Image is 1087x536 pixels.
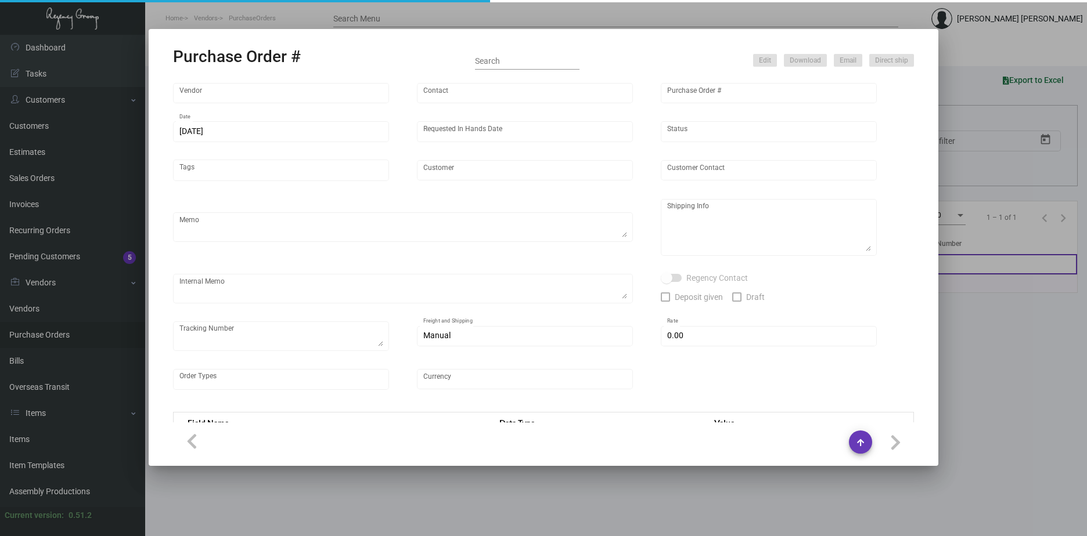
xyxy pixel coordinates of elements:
[746,290,765,304] span: Draft
[753,54,777,67] button: Edit
[875,56,908,66] span: Direct ship
[834,54,862,67] button: Email
[5,509,64,521] div: Current version:
[790,56,821,66] span: Download
[840,56,856,66] span: Email
[423,331,451,340] span: Manual
[784,54,827,67] button: Download
[759,56,771,66] span: Edit
[173,47,301,67] h2: Purchase Order #
[174,412,488,433] th: Field Name
[675,290,723,304] span: Deposit given
[69,509,92,521] div: 0.51.2
[686,271,748,285] span: Regency Contact
[488,412,703,433] th: Data Type
[869,54,914,67] button: Direct ship
[703,412,913,433] th: Value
